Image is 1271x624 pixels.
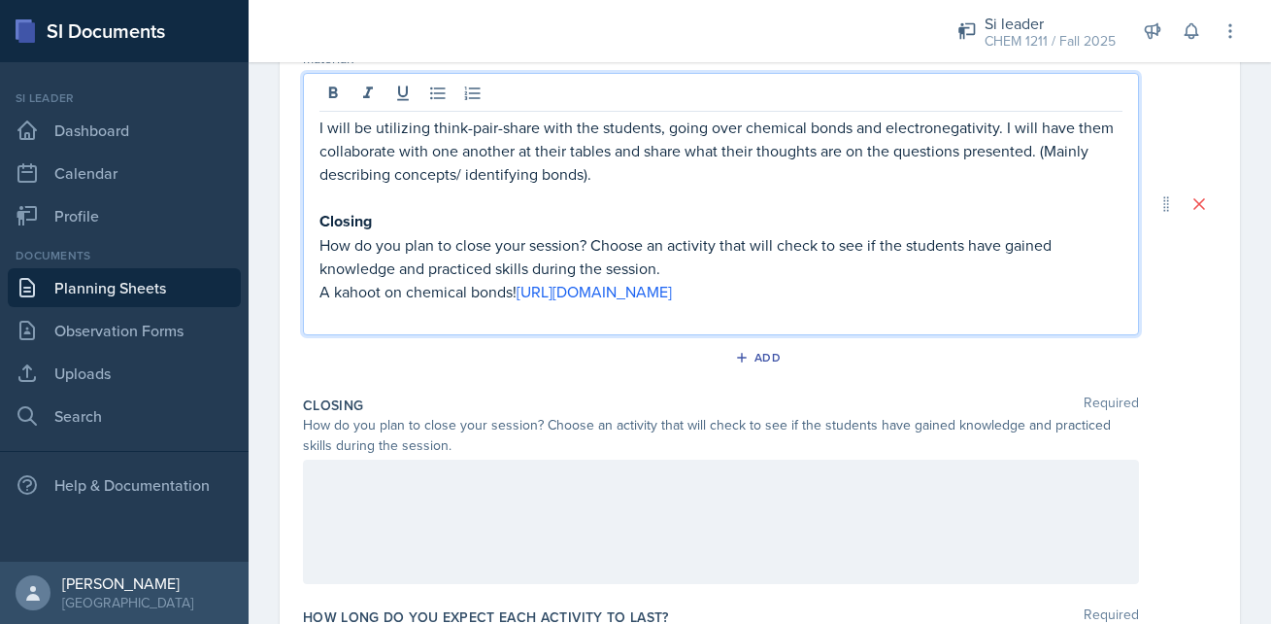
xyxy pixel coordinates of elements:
[319,233,1122,280] p: How do you plan to close your session? Choose an activity that will check to see if the students ...
[8,354,241,393] a: Uploads
[62,593,193,612] div: [GEOGRAPHIC_DATA]
[8,89,241,107] div: Si leader
[303,415,1139,456] div: How do you plan to close your session? Choose an activity that will check to see if the students ...
[303,396,363,415] label: Closing
[1084,396,1139,415] span: Required
[8,154,241,192] a: Calendar
[985,31,1116,52] div: CHEM 1211 / Fall 2025
[8,311,241,350] a: Observation Forms
[319,280,1122,303] p: A kahoot on chemical bonds!
[62,573,193,593] div: [PERSON_NAME]
[319,210,372,232] strong: Closing
[8,196,241,235] a: Profile
[739,350,781,365] div: Add
[319,116,1122,186] p: I will be utilizing think-pair-share with the students, going over chemical bonds and electronega...
[8,397,241,435] a: Search
[8,247,241,264] div: Documents
[8,466,241,504] div: Help & Documentation
[8,268,241,307] a: Planning Sheets
[8,111,241,150] a: Dashboard
[985,12,1116,35] div: Si leader
[517,281,672,302] a: [URL][DOMAIN_NAME]
[728,343,791,372] button: Add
